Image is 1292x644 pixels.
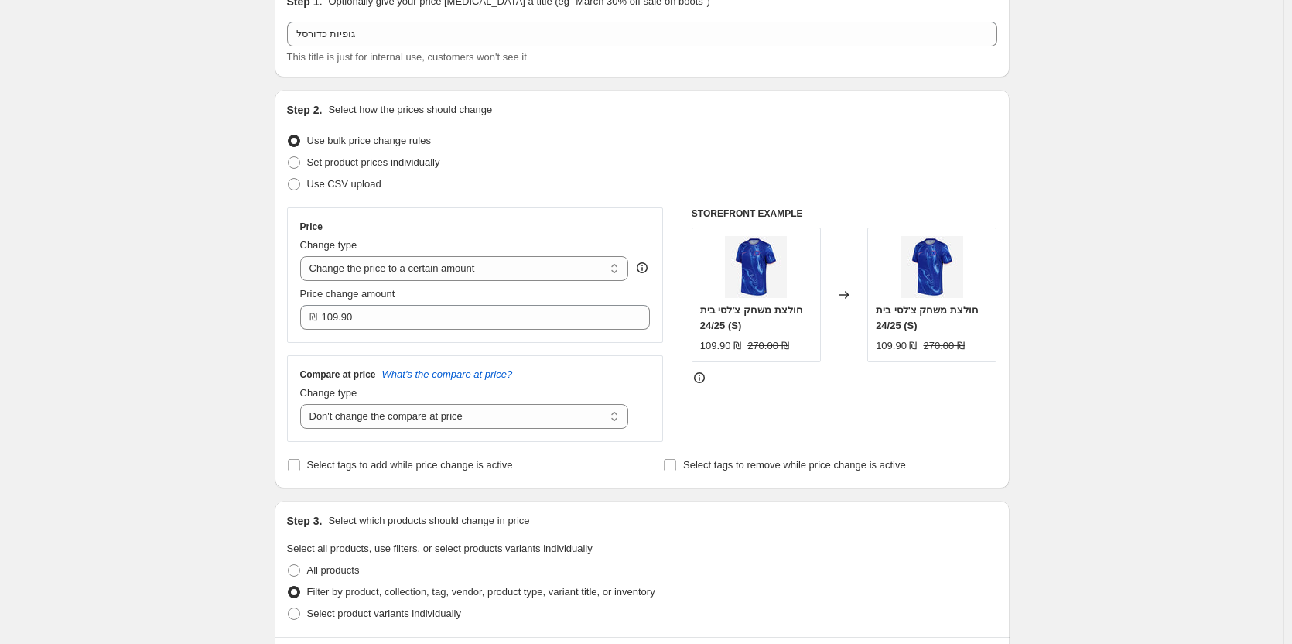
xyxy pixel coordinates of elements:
[287,543,593,554] span: Select all products, use filters, or select products variants individually
[901,236,963,298] img: f6fabd48-de08-483a-99d1-3576890b62f1_80x.jpg
[307,178,381,190] span: Use CSV upload
[307,608,461,619] span: Select product variants individually
[634,260,650,276] div: help
[328,513,529,529] p: Select which products should change in price
[876,304,979,331] span: חולצת משחק צ'לסי בית 24/25 (S)
[700,338,741,354] div: 109.90 ₪
[700,304,803,331] span: חולצת משחק צ'לסי בית 24/25 (S)
[924,338,965,354] strike: 270.00 ₪
[328,102,492,118] p: Select how the prices should change
[287,513,323,529] h2: Step 3.
[287,51,527,63] span: This title is just for internal use, customers won't see it
[287,22,997,46] input: 30% off holiday sale
[747,338,788,354] strike: 270.00 ₪
[300,221,323,233] h3: Price
[309,311,317,323] span: ₪
[307,564,360,576] span: All products
[300,368,376,381] h3: Compare at price
[307,586,655,598] span: Filter by product, collection, tag, vendor, product type, variant title, or inventory
[300,387,357,399] span: Change type
[307,459,513,471] span: Select tags to add while price change is active
[300,239,357,251] span: Change type
[307,135,431,146] span: Use bulk price change rules
[300,288,395,300] span: Price change amount
[683,459,906,471] span: Select tags to remove while price change is active
[307,156,440,168] span: Set product prices individually
[876,338,917,354] div: 109.90 ₪
[692,207,997,220] h6: STOREFRONT EXAMPLE
[382,368,513,380] button: What's the compare at price?
[725,236,787,298] img: f6fabd48-de08-483a-99d1-3576890b62f1_80x.jpg
[287,102,323,118] h2: Step 2.
[322,305,627,330] input: 80.00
